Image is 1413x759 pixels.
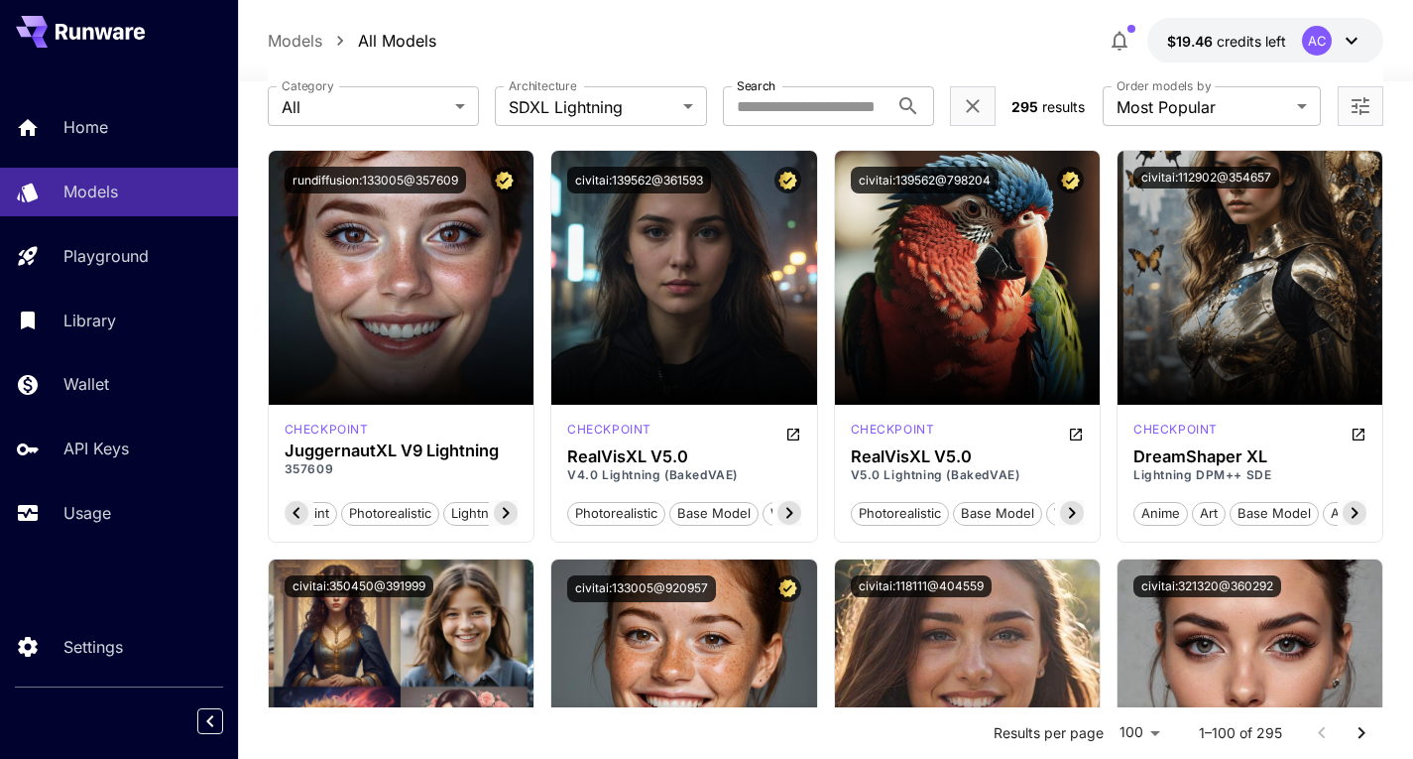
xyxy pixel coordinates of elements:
span: photorealistic [852,504,948,524]
button: rundiffusion:133005@357609 [285,167,466,193]
nav: breadcrumb [268,29,436,53]
span: $19.46 [1167,33,1217,50]
p: Models [63,180,118,203]
p: checkpoint [1133,421,1218,439]
span: base model [670,504,758,524]
label: Order models by [1117,77,1211,94]
button: woman [1046,500,1108,526]
button: woman [763,500,824,526]
button: photorealistic [567,500,665,526]
p: Lightning DPM++ SDE [1133,466,1366,484]
h3: RealVisXL V5.0 [851,447,1084,466]
h3: RealVisXL V5.0 [567,447,800,466]
span: SDXL Lightning [509,95,675,119]
p: Settings [63,635,123,659]
button: civitai:118111@404559 [851,575,992,597]
button: civitai:139562@361593 [567,167,711,193]
div: SDXL Lightning [1133,421,1218,444]
span: artstyle [1324,504,1384,524]
p: API Keys [63,437,129,460]
span: anime [1134,504,1187,524]
span: woman [764,504,823,524]
button: base model [669,500,759,526]
div: SDXL Lightning [567,421,651,444]
button: Open in CivitAI [1351,421,1366,444]
p: 1–100 of 295 [1199,723,1282,743]
button: artstyle [1323,500,1385,526]
p: Library [63,309,116,332]
p: V5.0 Lightning (BakedVAE) [851,466,1084,484]
div: Collapse sidebar [212,703,238,739]
a: Models [268,29,322,53]
button: photorealistic [851,500,949,526]
button: civitai:112902@354657 [1133,167,1279,189]
button: photorealistic [341,500,439,526]
button: lightning [443,500,516,526]
button: Go to next page [1342,713,1381,753]
button: base model [953,500,1042,526]
span: art [1193,504,1225,524]
span: results [1042,98,1085,115]
p: Home [63,115,108,139]
button: art [1192,500,1226,526]
button: base model [1230,500,1319,526]
div: AC [1302,26,1332,56]
label: Search [737,77,775,94]
span: 295 [1011,98,1038,115]
div: $19.46158 [1167,31,1286,52]
p: V4.0 Lightning (BakedVAE) [567,466,800,484]
p: 357609 [285,460,518,478]
button: Collapse sidebar [197,708,223,734]
button: anime [1133,500,1188,526]
button: Clear filters (1) [961,94,985,119]
p: Results per page [994,723,1104,743]
p: Wallet [63,372,109,396]
p: checkpoint [851,421,935,439]
label: Category [282,77,334,94]
p: checkpoint [567,421,651,439]
label: Architecture [509,77,576,94]
span: Most Popular [1117,95,1289,119]
button: civitai:139562@798204 [851,167,999,193]
span: credits left [1217,33,1286,50]
button: Open in CivitAI [785,421,801,444]
span: photorealistic [342,504,438,524]
button: Open in CivitAI [1068,421,1084,444]
button: civitai:321320@360292 [1133,575,1281,597]
span: base model [954,504,1041,524]
button: $19.46158AC [1147,18,1383,63]
button: Certified Model – Vetted for best performance and includes a commercial license. [774,167,801,193]
h3: JuggernautXL V9 Lightning [285,442,518,460]
button: civitai:133005@920957 [567,575,716,602]
button: Certified Model – Vetted for best performance and includes a commercial license. [1057,167,1084,193]
p: Playground [63,244,149,268]
button: Open more filters [1349,94,1372,119]
a: All Models [358,29,436,53]
p: checkpoint [285,421,369,439]
span: All [282,95,448,119]
span: lightning [444,504,515,524]
div: 100 [1112,718,1167,747]
p: Usage [63,501,111,525]
span: photorealistic [568,504,664,524]
h3: DreamShaper XL [1133,447,1366,466]
span: base model [1231,504,1318,524]
span: woman [1047,504,1107,524]
div: SDXL Lightning [851,421,935,444]
div: SDXL Lightning [285,421,369,439]
button: civitai:350450@391999 [285,575,433,597]
button: Certified Model – Vetted for best performance and includes a commercial license. [774,575,801,602]
button: Certified Model – Vetted for best performance and includes a commercial license. [491,167,518,193]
